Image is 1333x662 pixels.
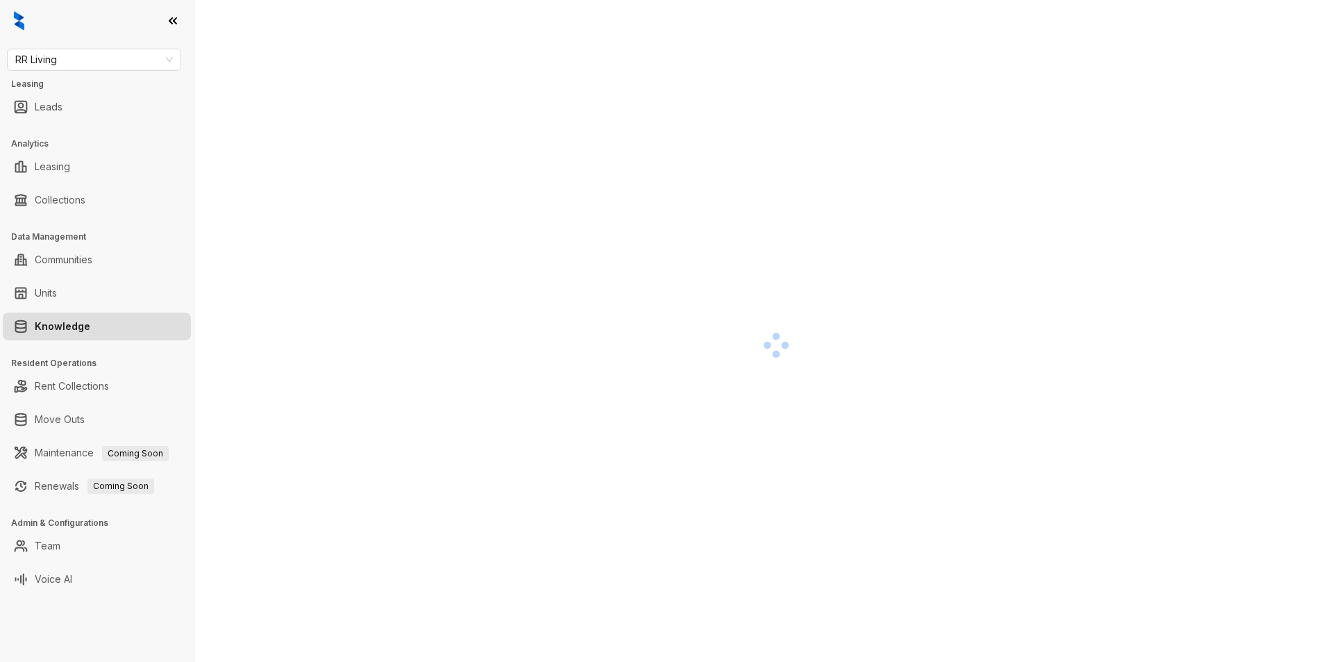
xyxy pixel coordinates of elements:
li: Leasing [3,153,191,181]
li: Units [3,279,191,307]
a: Team [35,532,60,560]
li: Communities [3,246,191,274]
img: logo [14,11,24,31]
span: Coming Soon [102,446,169,461]
li: Renewals [3,472,191,500]
span: RR Living [15,49,173,70]
li: Maintenance [3,439,191,467]
a: Units [35,279,57,307]
li: Voice AI [3,565,191,593]
h3: Resident Operations [11,357,194,370]
li: Move Outs [3,406,191,433]
a: Voice AI [35,565,72,593]
h3: Analytics [11,138,194,150]
li: Team [3,532,191,560]
a: RenewalsComing Soon [35,472,154,500]
span: Coming Soon [87,479,154,494]
li: Knowledge [3,313,191,340]
a: Rent Collections [35,372,109,400]
a: Leasing [35,153,70,181]
li: Leads [3,93,191,121]
a: Move Outs [35,406,85,433]
li: Rent Collections [3,372,191,400]
h3: Data Management [11,231,194,243]
h3: Admin & Configurations [11,517,194,529]
h3: Leasing [11,78,194,90]
a: Communities [35,246,92,274]
a: Leads [35,93,62,121]
a: Collections [35,186,85,214]
li: Collections [3,186,191,214]
a: Knowledge [35,313,90,340]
